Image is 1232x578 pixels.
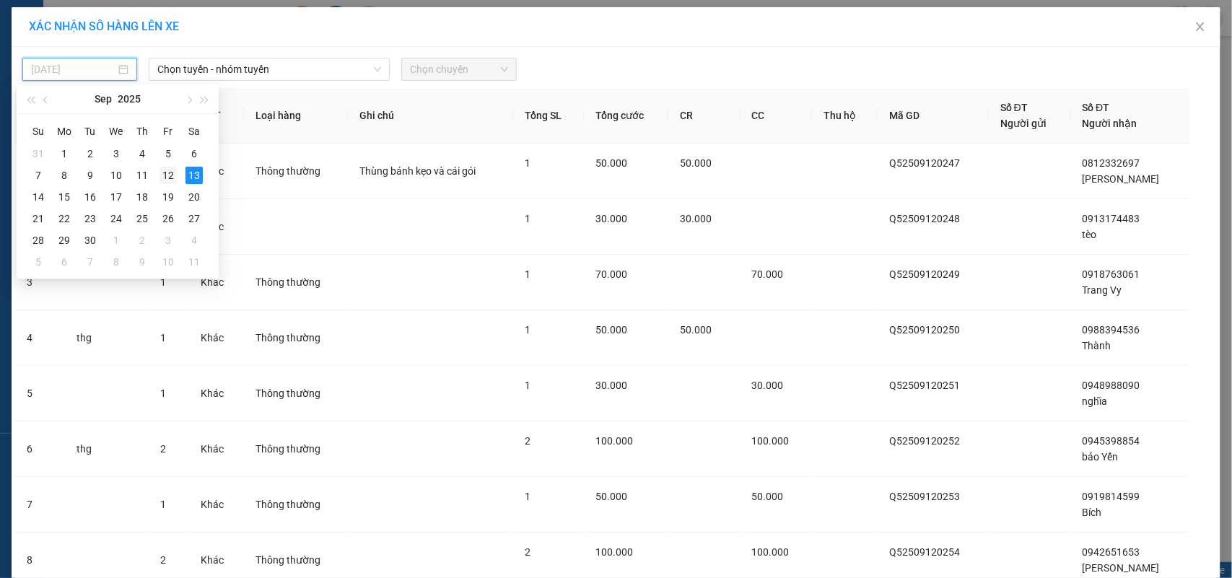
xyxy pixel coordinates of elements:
div: 8 [108,253,125,271]
th: Tổng cước [584,88,668,144]
th: Ghi chú [348,88,512,144]
td: Thông thường [244,421,348,477]
span: Q52509120254 [889,546,960,558]
span: bảo Yến [1083,451,1119,463]
div: 2 [82,145,99,162]
span: Số ĐT [1000,102,1028,113]
div: 9 [82,167,99,184]
span: 50.000 [752,491,784,502]
td: 2025-10-08 [103,251,129,273]
span: 30.000 [595,380,627,391]
span: 2 [525,435,530,447]
div: 1 [56,145,73,162]
td: 2025-09-10 [103,165,129,186]
span: Số ĐT [1083,102,1110,113]
td: 2025-09-28 [25,229,51,251]
td: 2025-09-27 [181,208,207,229]
span: 0942651653 [1083,546,1140,558]
div: 30 [82,232,99,249]
th: Tổng SL [513,88,584,144]
span: 30.000 [752,380,784,391]
div: 31 [30,145,47,162]
span: 0948988090 [1083,380,1140,391]
td: 2025-09-21 [25,208,51,229]
div: 5 [30,253,47,271]
div: 5 [160,145,177,162]
div: 11 [185,253,203,271]
td: 2025-10-07 [77,251,103,273]
span: 70.000 [752,268,784,280]
span: [PERSON_NAME] [1083,562,1160,574]
span: 50.000 [680,157,712,169]
td: 2025-09-25 [129,208,155,229]
button: Sep [95,84,112,113]
span: Q52509120251 [889,380,960,391]
div: 3 [108,145,125,162]
th: STT [15,88,65,144]
span: 1 [525,324,530,336]
td: 2025-09-12 [155,165,181,186]
td: 2025-09-20 [181,186,207,208]
td: 2025-08-31 [25,143,51,165]
button: Close [1180,7,1220,48]
div: 28 [30,232,47,249]
span: 0919814599 [1083,491,1140,502]
td: 2025-09-14 [25,186,51,208]
td: 2025-09-16 [77,186,103,208]
td: 2025-10-09 [129,251,155,273]
td: 2025-09-23 [77,208,103,229]
th: Loại hàng [244,88,348,144]
td: 2025-09-04 [129,143,155,165]
span: XÁC NHẬN SỐ HÀNG LÊN XE [29,19,179,33]
div: 6 [56,253,73,271]
td: 2025-09-19 [155,186,181,208]
div: 3 [160,232,177,249]
span: 0913174483 [1083,213,1140,224]
span: 100.000 [752,546,790,558]
td: 2025-09-15 [51,186,77,208]
span: Thùng bánh kẹo và cái gói [359,165,476,177]
span: 1 [525,157,530,169]
div: 14 [30,188,47,206]
th: We [103,120,129,143]
td: 4 [15,310,65,366]
td: Khác [189,255,244,310]
th: Tu [77,120,103,143]
span: 1 [525,380,530,391]
td: thg [65,421,149,477]
span: 50.000 [680,324,712,336]
div: 21 [30,210,47,227]
div: 22 [56,210,73,227]
span: Người gửi [1000,118,1047,129]
div: 4 [134,145,151,162]
td: 2025-09-29 [51,229,77,251]
th: Mã GD [878,88,989,144]
span: Thành [1083,340,1111,351]
span: 2 [160,554,166,566]
div: 23 [82,210,99,227]
th: Th [129,120,155,143]
div: 2 [134,232,151,249]
th: Su [25,120,51,143]
span: 50.000 [595,157,627,169]
td: 2025-09-17 [103,186,129,208]
span: 1 [160,499,166,510]
input: 13/09/2025 [31,61,115,77]
th: CC [740,88,812,144]
td: 2025-10-03 [155,229,181,251]
td: 2025-10-02 [129,229,155,251]
td: 2025-09-05 [155,143,181,165]
span: 100.000 [595,435,633,447]
td: 2025-09-08 [51,165,77,186]
div: 4 [185,232,203,249]
span: Q52509120249 [889,268,960,280]
div: 15 [56,188,73,206]
td: 2025-09-30 [77,229,103,251]
td: 7 [15,477,65,533]
td: 2025-09-07 [25,165,51,186]
span: 1 [525,213,530,224]
td: 2025-10-04 [181,229,207,251]
td: 2025-09-13 [181,165,207,186]
span: 2 [160,443,166,455]
div: 9 [134,253,151,271]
